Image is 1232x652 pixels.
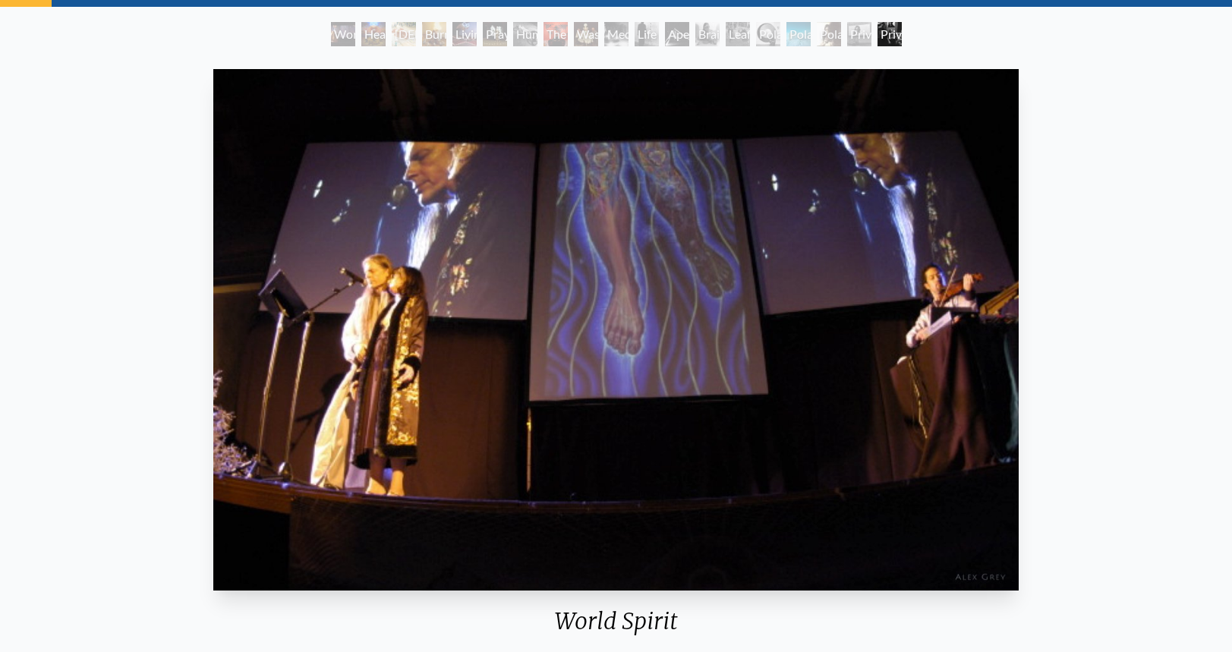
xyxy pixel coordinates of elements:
div: Prayer Wheel [483,22,507,46]
div: Meditations on Mortality [604,22,629,46]
div: World Spirit [207,607,1026,647]
div: World Spirit [331,22,355,46]
div: Living Cross [452,22,477,46]
div: Polar Wandering [786,22,811,46]
div: Brain Sack [695,22,720,46]
div: Heart Net [361,22,386,46]
div: Apex [665,22,689,46]
div: Private Billboard [847,22,871,46]
div: [DEMOGRAPHIC_DATA] [392,22,416,46]
div: Burnt Offering [422,22,446,46]
div: Private Subway [878,22,902,46]
div: Leaflets [726,22,750,46]
div: Wasteland [574,22,598,46]
div: The Beast [544,22,568,46]
div: Life Energy [635,22,659,46]
img: World-Spirit-(1)-2003-Alex-Grey-&-Allyson-Grey-watermarked.jpg [213,69,1019,591]
div: Polarity Works [817,22,841,46]
div: Human Race [513,22,537,46]
div: Polar Unity [756,22,780,46]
